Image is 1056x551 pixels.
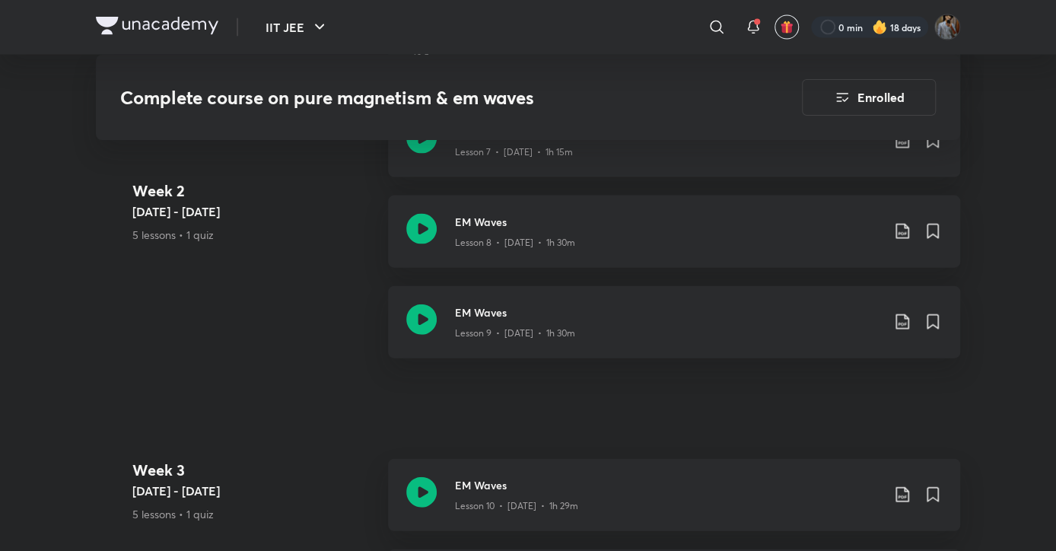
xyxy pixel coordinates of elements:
[120,87,716,109] h3: Complete course on pure magnetism & em waves
[388,196,960,286] a: EM WavesLesson 8 • [DATE] • 1h 30m
[388,105,960,196] a: Pure MagnetismLesson 7 • [DATE] • 1h 15m
[96,17,218,39] a: Company Logo
[132,179,376,202] h4: Week 2
[455,145,573,159] p: Lesson 7 • [DATE] • 1h 15m
[132,459,376,482] h4: Week 3
[780,21,794,34] img: avatar
[132,482,376,500] h5: [DATE] - [DATE]
[388,459,960,549] a: EM WavesLesson 10 • [DATE] • 1h 29m
[934,14,960,40] img: Shivam Munot
[775,15,799,40] button: avatar
[455,304,881,320] h3: EM Waves
[455,477,881,493] h3: EM Waves
[455,326,575,340] p: Lesson 9 • [DATE] • 1h 30m
[256,12,338,43] button: IIT JEE
[455,214,881,230] h3: EM Waves
[455,236,575,250] p: Lesson 8 • [DATE] • 1h 30m
[132,506,376,522] p: 5 lessons • 1 quiz
[455,499,578,513] p: Lesson 10 • [DATE] • 1h 29m
[388,286,960,377] a: EM WavesLesson 9 • [DATE] • 1h 30m
[132,226,376,242] p: 5 lessons • 1 quiz
[872,20,887,35] img: streak
[96,17,218,35] img: Company Logo
[132,202,376,220] h5: [DATE] - [DATE]
[802,79,936,116] button: Enrolled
